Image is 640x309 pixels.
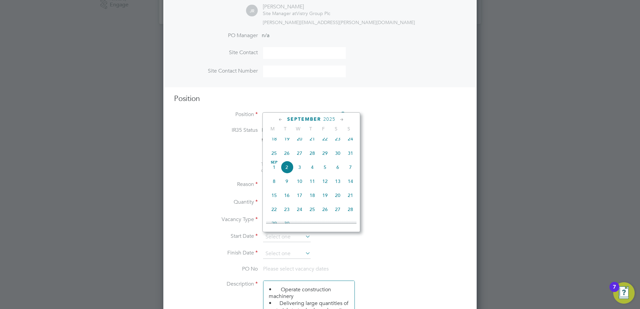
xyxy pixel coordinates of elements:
span: 19 [319,189,331,202]
span: 10 [293,175,306,188]
span: 26 [281,147,293,160]
span: 30 [281,217,293,230]
span: 7 [344,161,357,174]
span: 3 [293,161,306,174]
span: 27 [293,147,306,160]
label: PO Manager [174,32,258,39]
span: Sep [268,161,281,164]
span: 27 [331,203,344,216]
input: Search for... [263,110,346,120]
input: Select one [263,232,311,242]
span: F [317,126,330,132]
input: Select one [263,249,311,259]
span: 18 [268,132,281,145]
label: Site Contact [174,49,258,56]
span: 28 [306,147,319,160]
span: 29 [268,217,281,230]
span: T [279,126,292,132]
span: Please select vacancy dates [263,266,329,272]
span: JR [246,5,258,17]
label: Reason [174,181,258,188]
span: 28 [344,203,357,216]
span: 5 [319,161,331,174]
span: 29 [319,147,331,160]
label: Description [174,281,258,288]
span: 14 [344,175,357,188]
strong: Status Determination Statement [262,137,323,142]
span: S [330,126,342,132]
span: 4 [306,161,319,174]
span: 18 [306,189,319,202]
span: 17 [293,189,306,202]
span: 31 [344,147,357,160]
span: Inside IR35 [262,127,288,133]
span: 20 [293,132,306,145]
span: 23 [331,132,344,145]
span: 8 [268,175,281,188]
span: 21 [344,189,357,202]
span: 25 [268,147,281,160]
span: The status determination for this position can be updated after creating the vacancy [261,161,351,173]
span: 11 [306,175,319,188]
span: 21 [306,132,319,145]
div: Vistry Group Plc [263,10,330,16]
span: [PERSON_NAME][EMAIL_ADDRESS][PERSON_NAME][DOMAIN_NAME] [263,19,415,25]
div: 7 [613,287,616,296]
span: 16 [281,189,293,202]
span: 9 [281,175,293,188]
div: [PERSON_NAME] [263,3,330,10]
span: 25 [306,203,319,216]
span: S [342,126,355,132]
span: 1 [268,161,281,174]
span: 19 [281,132,293,145]
span: 13 [331,175,344,188]
span: 22 [268,203,281,216]
span: 12 [319,175,331,188]
label: Site Contact Number [174,68,258,75]
button: Open Resource Center, 7 new notifications [613,282,635,304]
label: Start Date [174,233,258,240]
span: 24 [293,203,306,216]
span: Site Manager at [263,10,296,16]
label: Position [174,111,258,118]
span: n/a [262,32,269,39]
span: September [287,116,321,122]
label: IR35 Status [174,127,258,134]
label: Quantity [174,199,258,206]
label: Vacancy Type [174,216,258,223]
span: 6 [331,161,344,174]
span: T [304,126,317,132]
span: 24 [344,132,357,145]
span: W [292,126,304,132]
label: PO No [174,266,258,273]
span: 20 [331,189,344,202]
span: 2025 [323,116,335,122]
span: 30 [331,147,344,160]
span: 23 [281,203,293,216]
span: 2 [281,161,293,174]
span: 15 [268,189,281,202]
span: 22 [319,132,331,145]
h3: Position [174,94,466,104]
label: Finish Date [174,249,258,256]
span: 26 [319,203,331,216]
span: M [266,126,279,132]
